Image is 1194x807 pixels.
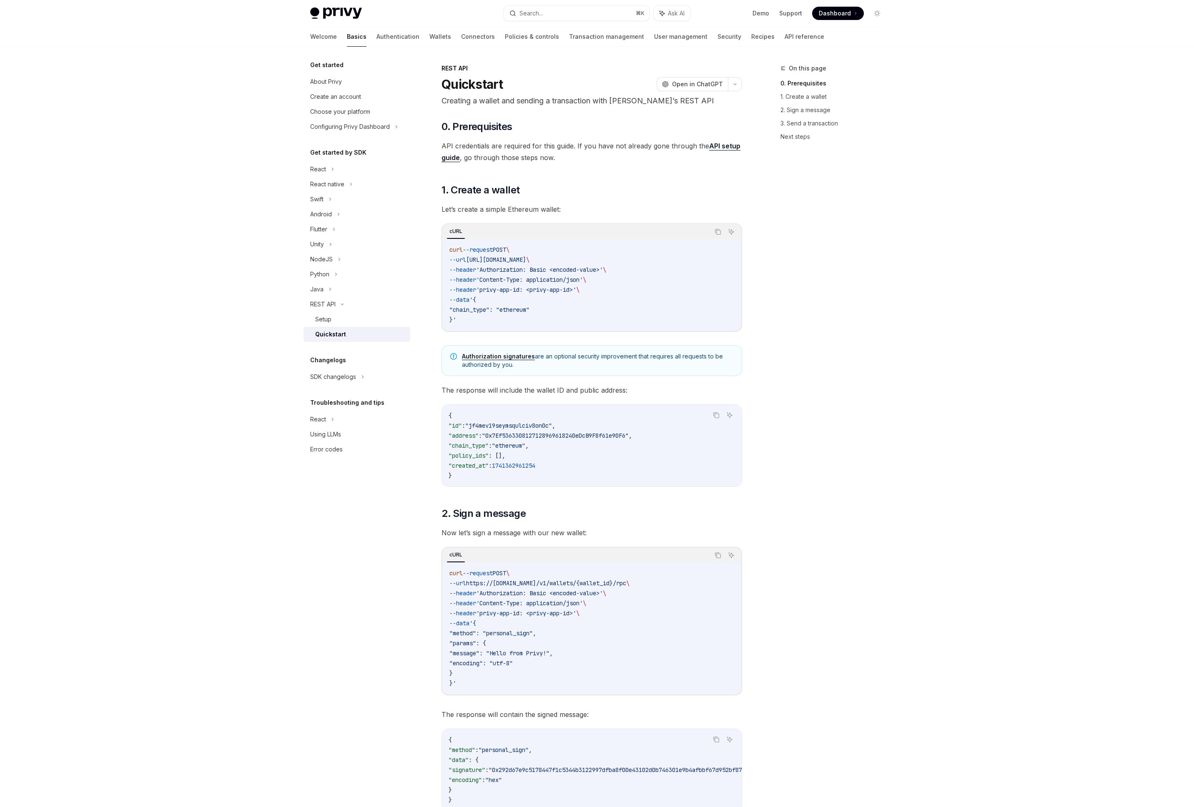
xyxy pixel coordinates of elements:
div: cURL [447,550,465,560]
span: \ [583,599,586,607]
div: cURL [447,226,465,236]
span: https://[DOMAIN_NAME]/v1/wallets/{wallet_id}/rpc [466,579,626,587]
span: \ [506,569,509,577]
img: light logo [310,8,362,19]
div: SDK changelogs [310,372,356,382]
div: REST API [441,64,742,73]
span: "encoding": "utf-8" [449,659,513,667]
span: ⌘ K [636,10,645,17]
span: } [449,472,452,479]
span: curl [449,246,463,253]
span: --request [463,246,493,253]
span: : [489,462,492,469]
div: Choose your platform [310,107,370,117]
span: "chain_type" [449,442,489,449]
span: , [525,442,529,449]
span: --request [463,569,493,577]
span: On this page [789,63,826,73]
a: Policies & controls [505,27,559,47]
a: Support [779,9,802,18]
span: , [529,746,532,754]
span: Dashboard [819,9,851,18]
span: : [479,432,482,439]
div: Setup [315,314,331,324]
span: "params": { [449,639,486,647]
div: Search... [519,8,543,18]
a: Wallets [429,27,451,47]
span: \ [603,589,606,597]
span: "address" [449,432,479,439]
span: "hex" [485,776,502,784]
a: Choose your platform [304,104,410,119]
span: } [449,796,452,804]
span: : { [469,756,479,764]
span: "0x292d67e9c5178447f1c5344b3122997dfba8f00e43102d0b746301e9b4afbbf67d952bf870878d92b8eb066da20584... [489,766,936,774]
span: POST [493,246,506,253]
span: --url [449,256,466,263]
a: Authentication [376,27,419,47]
button: Ask AI [726,550,737,561]
div: Error codes [310,444,343,454]
span: , [629,432,632,439]
span: 2. Sign a message [441,507,526,520]
span: } [449,786,452,794]
span: "ethereum" [492,442,525,449]
span: \ [576,609,579,617]
a: Demo [753,9,769,18]
a: About Privy [304,74,410,89]
a: Using LLMs [304,427,410,442]
button: Ask AI [724,734,735,745]
a: Authorization signatures [462,353,535,360]
h5: Changelogs [310,355,346,365]
h1: Quickstart [441,77,503,92]
div: Quickstart [315,329,346,339]
a: Create an account [304,89,410,104]
span: are an optional security improvement that requires all requests to be authorized by you. [462,352,733,369]
button: Search...⌘K [504,6,650,21]
span: \ [626,579,630,587]
div: NodeJS [310,254,333,264]
a: Transaction management [569,27,644,47]
span: : [489,442,492,449]
span: : [], [489,452,505,459]
span: : [462,422,465,429]
span: }' [449,679,456,687]
span: --url [449,579,466,587]
button: Ask AI [724,410,735,421]
span: "method": "personal_sign", [449,629,536,637]
span: '{ [469,619,476,627]
span: --header [449,599,476,607]
button: Copy the contents from the code block [712,550,723,561]
div: Using LLMs [310,429,341,439]
span: }' [449,316,456,323]
div: Java [310,284,324,294]
div: Create an account [310,92,361,102]
h5: Get started by SDK [310,148,366,158]
div: React [310,164,326,174]
svg: Note [450,353,457,360]
span: Now let’s sign a message with our new wallet: [441,527,742,539]
span: Ask AI [668,9,685,18]
span: "jf4mev19seymsqulciv8on0c" [465,422,552,429]
div: About Privy [310,77,342,87]
span: 0. Prerequisites [441,120,512,133]
a: 3. Send a transaction [780,117,890,130]
button: Copy the contents from the code block [711,734,722,745]
span: [URL][DOMAIN_NAME] [466,256,526,263]
span: The response will include the wallet ID and public address: [441,384,742,396]
a: Dashboard [812,7,864,20]
span: --header [449,609,476,617]
span: "signature" [449,766,485,774]
a: Basics [347,27,366,47]
span: "data" [449,756,469,764]
span: : [485,766,489,774]
span: --header [449,589,476,597]
span: "method" [449,746,475,754]
a: User management [654,27,707,47]
span: { [449,412,452,419]
a: Security [717,27,741,47]
button: Ask AI [726,226,737,237]
span: --header [449,266,476,273]
span: , [552,422,555,429]
a: Welcome [310,27,337,47]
